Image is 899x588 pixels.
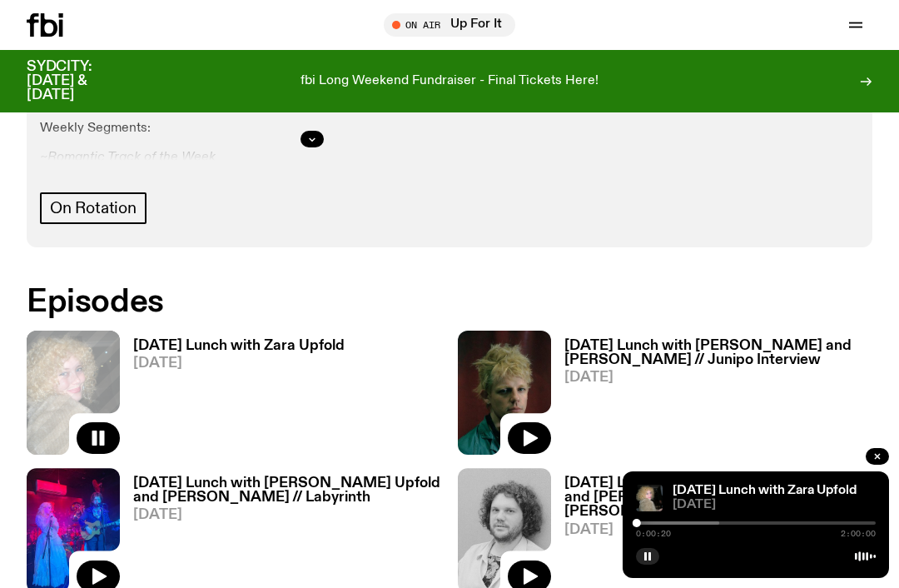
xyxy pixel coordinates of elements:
span: [DATE] [564,523,872,537]
span: [DATE] [673,499,876,511]
h3: SYDCITY: [DATE] & [DATE] [27,60,133,102]
img: Junipo [458,331,551,455]
span: 0:00:20 [636,530,671,538]
h2: Episodes [27,287,585,317]
img: A digital camera photo of Zara looking to her right at the camera, smiling. She is wearing a ligh... [636,485,663,511]
a: [DATE] Lunch with Zara Upfold[DATE] [120,339,345,455]
h3: [DATE] Lunch with Zara Upfold [133,339,345,353]
a: [DATE] Lunch with Zara Upfold [673,484,857,497]
h3: [DATE] Lunch with [PERSON_NAME] and [PERSON_NAME] // [PERSON_NAME] Interview [564,476,872,519]
span: [DATE] [133,508,441,522]
span: [DATE] [564,371,872,385]
p: fbi Long Weekend Fundraiser - Final Tickets Here! [300,74,599,89]
span: [DATE] [133,356,345,371]
h3: [DATE] Lunch with [PERSON_NAME] Upfold and [PERSON_NAME] // Labyrinth [133,476,441,505]
span: 2:00:00 [841,530,876,538]
span: On Rotation [50,199,137,217]
a: [DATE] Lunch with [PERSON_NAME] and [PERSON_NAME] // Junipo Interview[DATE] [551,339,872,455]
a: On Rotation [40,192,147,224]
h3: [DATE] Lunch with [PERSON_NAME] and [PERSON_NAME] // Junipo Interview [564,339,872,367]
button: On AirUp For It [384,13,515,37]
